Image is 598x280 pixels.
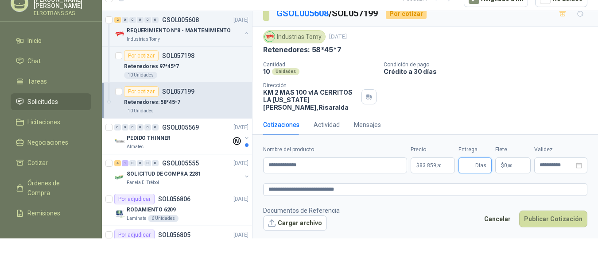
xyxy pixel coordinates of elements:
[122,124,128,130] div: 0
[102,226,252,262] a: Por adjudicarSOL056805[DATE]
[276,8,329,19] a: GSOL005608
[127,36,160,43] p: Industrias Tomy
[144,17,151,23] div: 0
[11,205,91,222] a: Remisiones
[162,160,199,166] p: GSOL005555
[507,163,513,168] span: ,00
[162,124,199,130] p: GSOL005569
[384,61,594,68] p: Condición de pago
[475,158,486,173] span: Días
[233,195,249,203] p: [DATE]
[34,11,91,16] p: ELROTRANS SAS
[137,124,144,130] div: 0
[314,120,340,130] div: Actividad
[276,7,379,20] p: / SOL057199
[411,157,455,173] p: $83.859,30
[122,160,128,166] div: 1
[11,175,91,201] a: Órdenes de Compra
[263,206,340,215] p: Documentos de Referencia
[148,215,179,222] div: 6 Unidades
[127,143,144,150] p: Almatec
[263,61,377,68] p: Cantidad
[233,231,249,239] p: [DATE]
[233,16,249,24] p: [DATE]
[162,17,199,23] p: GSOL005608
[263,45,341,54] p: Retenedores: 58*45*7
[263,215,327,231] button: Cargar archivo
[386,8,427,19] div: Por cotizar
[263,120,299,130] div: Cotizaciones
[114,17,121,23] div: 2
[127,134,171,142] p: PEDIDO THINNER
[129,160,136,166] div: 0
[158,232,190,238] p: SOL056805
[114,194,155,204] div: Por adjudicar
[124,62,179,71] p: Retenedores 97*45*7
[129,17,136,23] div: 0
[162,53,194,59] p: SOL057198
[501,163,504,168] span: $
[127,215,146,222] p: Laminate
[519,211,587,227] button: Publicar Cotización
[11,93,91,110] a: Solicitudes
[263,68,270,75] p: 10
[114,230,155,240] div: Por adjudicar
[162,88,194,95] p: SOL057199
[495,157,531,173] p: $ 0,00
[114,29,125,39] img: Company Logo
[102,47,252,83] a: Por cotizarSOL057198Retenedores 97*45*710 Unidades
[11,134,91,151] a: Negociaciones
[124,50,159,61] div: Por cotizar
[27,178,83,198] span: Órdenes de Compra
[329,33,347,41] p: [DATE]
[534,146,587,154] label: Validez
[114,172,125,183] img: Company Logo
[152,124,159,130] div: 0
[11,32,91,49] a: Inicio
[127,206,176,214] p: RODAMIENTO 6209
[354,120,381,130] div: Mensajes
[263,146,407,154] label: Nombre del producto
[458,146,492,154] label: Entrega
[419,163,442,168] span: 83.859
[137,17,144,23] div: 0
[11,114,91,130] a: Licitaciones
[122,17,128,23] div: 0
[127,170,201,178] p: SOLICITUD DE COMPRA 2281
[263,30,326,43] div: Industrias Tomy
[129,124,136,130] div: 0
[158,196,190,202] p: SOL056806
[102,83,252,119] a: Por cotizarSOL057199Retenedores: 58*45*710 Unidades
[137,160,144,166] div: 0
[144,160,151,166] div: 0
[27,117,60,127] span: Licitaciones
[233,123,249,132] p: [DATE]
[436,163,442,168] span: ,30
[263,88,358,111] p: KM 2 MAS 100 vIA CERRITOS LA [US_STATE] [PERSON_NAME] , Risaralda
[11,53,91,69] a: Chat
[152,17,159,23] div: 0
[114,158,250,186] a: 4 1 0 0 0 0 GSOL005555[DATE] Company LogoSOLICITUD DE COMPRA 2281Panela El Trébol
[114,122,250,150] a: 0 0 0 0 0 0 GSOL005569[DATE] Company LogoPEDIDO THINNERAlmatec
[152,160,159,166] div: 0
[124,107,157,115] div: 10 Unidades
[265,32,275,42] img: Company Logo
[504,163,513,168] span: 0
[124,72,157,79] div: 10 Unidades
[272,68,299,75] div: Unidades
[11,73,91,90] a: Tareas
[263,82,358,88] p: Dirección
[11,154,91,171] a: Cotizar
[114,208,125,219] img: Company Logo
[233,159,249,168] p: [DATE]
[27,77,47,86] span: Tareas
[27,36,42,46] span: Inicio
[114,136,125,147] img: Company Logo
[27,208,60,218] span: Remisiones
[124,86,159,97] div: Por cotizar
[102,190,252,226] a: Por adjudicarSOL056806[DATE] Company LogoRODAMIENTO 6209Laminate6 Unidades
[27,138,68,147] span: Negociaciones
[124,98,180,107] p: Retenedores: 58*45*7
[114,124,121,130] div: 0
[411,146,455,154] label: Precio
